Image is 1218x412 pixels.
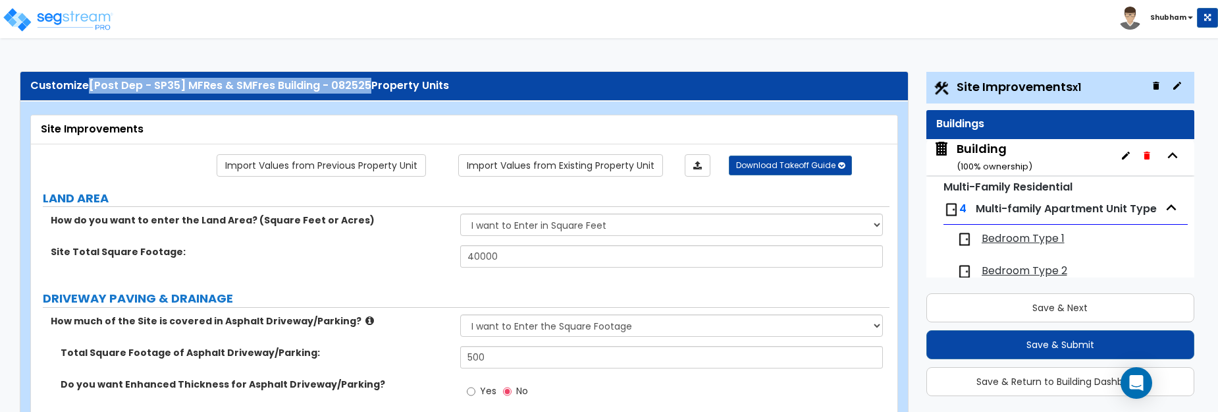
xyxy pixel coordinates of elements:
[982,231,1065,247] span: Bedroom Type 1
[933,140,950,158] img: building.svg
[1072,80,1081,94] small: x1
[217,154,426,177] a: Import the dynamic attribute values from previous properties.
[2,7,114,33] img: logo_pro_r.png
[51,245,450,258] label: Site Total Square Footage:
[480,384,496,397] span: Yes
[43,290,889,307] label: DRIVEWAY PAVING & DRAINAGE
[957,160,1032,173] small: ( 100 % ownership)
[458,154,663,177] a: Import the dynamic attribute values from existing properties.
[685,154,710,177] a: Import the dynamic attributes value through Excel sheet
[43,190,889,207] label: LAND AREA
[943,202,959,218] img: door.png
[61,346,450,359] label: Total Square Footage of Asphalt Driveway/Parking:
[503,384,512,399] input: No
[976,201,1157,216] span: Multi-family Apartment Unit Type
[933,140,1032,174] span: Building
[30,78,898,94] div: Customize Property Units
[926,367,1195,396] button: Save & Return to Building Dashboard
[926,293,1195,322] button: Save & Next
[933,80,950,97] img: Construction.png
[51,314,450,328] label: How much of the Site is covered in Asphalt Driveway/Parking?
[365,316,374,326] i: click for more info!
[959,201,966,216] span: 4
[957,231,972,247] img: door.png
[41,122,887,137] div: Site Improvements
[957,140,1032,174] div: Building
[467,384,475,399] input: Yes
[61,378,450,391] label: Do you want Enhanced Thickness for Asphalt Driveway/Parking?
[89,78,371,93] span: [Post Dep - SP35] MFRes & SMFres Building - 082525
[736,160,835,171] span: Download Takeoff Guide
[957,78,1081,95] span: Site Improvements
[1150,13,1186,22] b: Shubham
[943,179,1072,194] small: Multi-Family Residential
[51,214,450,227] label: How do you want to enter the Land Area? (Square Feet or Acres)
[982,264,1067,279] span: Bedroom Type 2
[936,117,1185,132] div: Buildings
[926,330,1195,359] button: Save & Submit
[1121,367,1152,399] div: Open Intercom Messenger
[1119,7,1142,30] img: avatar.png
[729,156,852,175] button: Download Takeoff Guide
[957,264,972,280] img: door.png
[516,384,528,397] span: No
